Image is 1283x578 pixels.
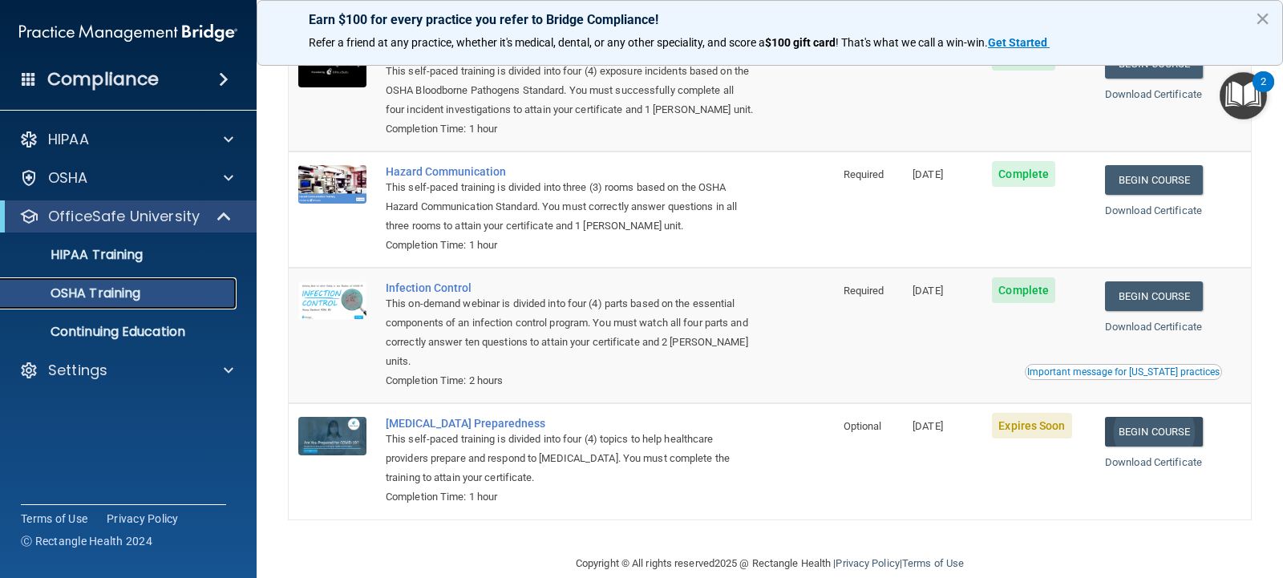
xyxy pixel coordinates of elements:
div: Completion Time: 1 hour [386,236,754,255]
strong: $100 gift card [765,36,836,49]
span: [DATE] [913,168,943,180]
span: Optional [844,420,882,432]
span: ! That's what we call a win-win. [836,36,988,49]
p: Earn $100 for every practice you refer to Bridge Compliance! [309,12,1231,27]
span: Refer a friend at any practice, whether it's medical, dental, or any other speciality, and score a [309,36,765,49]
span: Required [844,285,884,297]
img: PMB logo [19,17,237,49]
a: Begin Course [1105,165,1203,195]
p: Settings [48,361,107,380]
div: Completion Time: 2 hours [386,371,754,390]
div: This self-paced training is divided into four (4) topics to help healthcare providers prepare and... [386,430,754,487]
a: Begin Course [1105,281,1203,311]
div: This self-paced training is divided into three (3) rooms based on the OSHA Hazard Communication S... [386,178,754,236]
div: This on-demand webinar is divided into four (4) parts based on the essential components of an inf... [386,294,754,371]
a: Download Certificate [1105,321,1202,333]
a: HIPAA [19,130,233,149]
span: Complete [992,277,1055,303]
span: [DATE] [913,420,943,432]
h4: Compliance [47,68,159,91]
p: HIPAA Training [10,247,143,263]
a: Terms of Use [21,511,87,527]
a: Download Certificate [1105,204,1202,216]
a: Privacy Policy [107,511,179,527]
button: Close [1255,6,1270,31]
p: OSHA [48,168,88,188]
button: Read this if you are a dental practitioner in the state of CA [1025,364,1222,380]
div: This self-paced training is divided into four (4) exposure incidents based on the OSHA Bloodborne... [386,62,754,119]
div: Completion Time: 1 hour [386,487,754,507]
a: Hazard Communication [386,165,754,178]
p: Continuing Education [10,324,229,340]
a: OfficeSafe University [19,207,233,226]
a: Terms of Use [902,557,964,569]
p: HIPAA [48,130,89,149]
div: Completion Time: 1 hour [386,119,754,139]
p: OfficeSafe University [48,207,200,226]
a: Begin Course [1105,417,1203,447]
div: Important message for [US_STATE] practices [1027,367,1220,377]
a: Get Started [988,36,1050,49]
span: Complete [992,161,1055,187]
span: [DATE] [913,285,943,297]
a: Download Certificate [1105,88,1202,100]
strong: Get Started [988,36,1047,49]
button: Open Resource Center, 2 new notifications [1220,72,1267,119]
a: [MEDICAL_DATA] Preparedness [386,417,754,430]
a: Download Certificate [1105,456,1202,468]
a: OSHA [19,168,233,188]
a: Settings [19,361,233,380]
p: OSHA Training [10,285,140,301]
span: Ⓒ Rectangle Health 2024 [21,533,152,549]
span: Expires Soon [992,413,1071,439]
a: Infection Control [386,281,754,294]
span: Required [844,168,884,180]
a: Privacy Policy [836,557,899,569]
div: 2 [1261,82,1266,103]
